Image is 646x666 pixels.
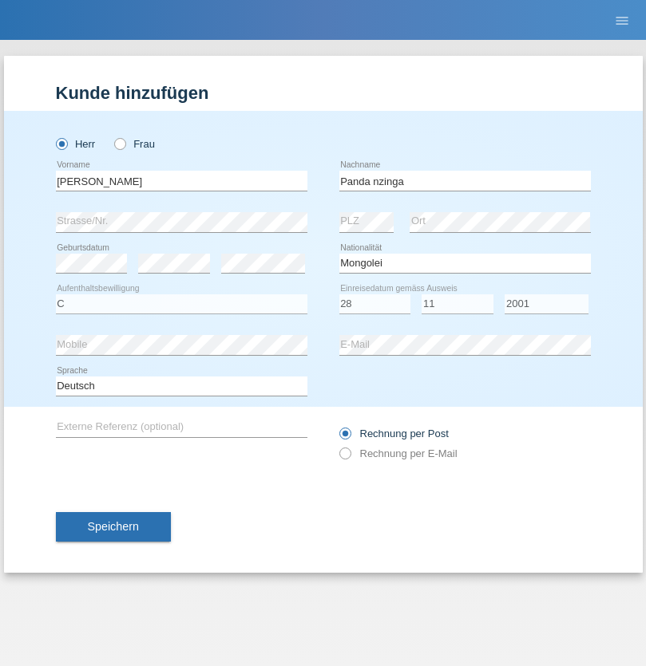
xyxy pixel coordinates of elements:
[56,138,66,148] input: Herr
[56,138,96,150] label: Herr
[339,447,350,467] input: Rechnung per E-Mail
[56,83,591,103] h1: Kunde hinzufügen
[339,428,449,439] label: Rechnung per Post
[88,520,139,533] span: Speichern
[339,447,458,459] label: Rechnung per E-Mail
[339,428,350,447] input: Rechnung per Post
[606,15,638,25] a: menu
[614,13,630,29] i: menu
[114,138,155,150] label: Frau
[56,512,171,542] button: Speichern
[114,138,125,148] input: Frau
